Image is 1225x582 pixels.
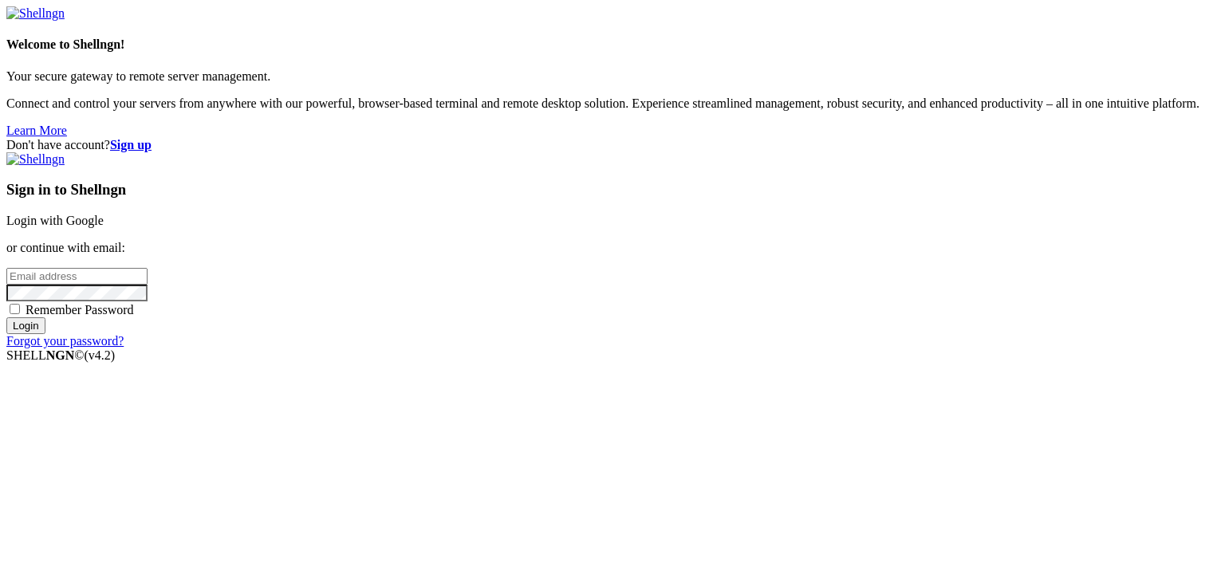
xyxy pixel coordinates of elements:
span: Remember Password [26,303,134,317]
input: Remember Password [10,304,20,314]
h4: Welcome to Shellngn! [6,37,1219,52]
p: Connect and control your servers from anywhere with our powerful, browser-based terminal and remo... [6,96,1219,111]
b: NGN [46,348,75,362]
span: SHELL © [6,348,115,362]
p: or continue with email: [6,241,1219,255]
img: Shellngn [6,152,65,167]
span: 4.2.0 [85,348,116,362]
input: Email address [6,268,148,285]
a: Sign up [110,138,152,151]
a: Forgot your password? [6,334,124,348]
a: Learn More [6,124,67,137]
img: Shellngn [6,6,65,21]
h3: Sign in to Shellngn [6,181,1219,199]
div: Don't have account? [6,138,1219,152]
a: Login with Google [6,214,104,227]
p: Your secure gateway to remote server management. [6,69,1219,84]
input: Login [6,317,45,334]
